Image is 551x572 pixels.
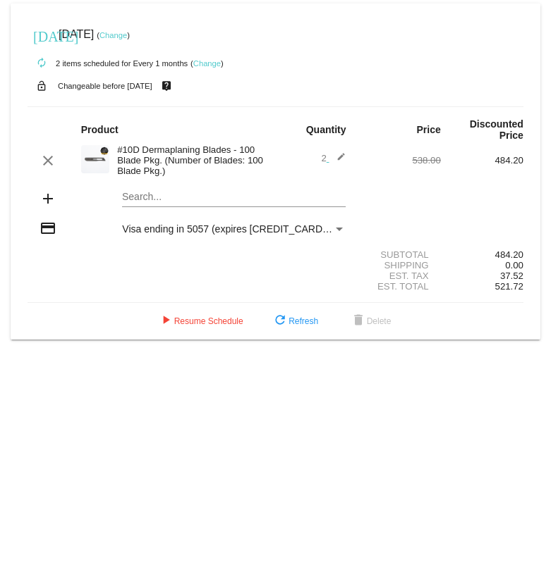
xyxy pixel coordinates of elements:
div: 538.00 [358,155,441,166]
mat-icon: add [40,190,56,207]
div: #10D Dermaplaning Blades - 100 Blade Pkg. (Number of Blades: 100 Blade Pkg.) [110,144,275,176]
span: Visa ending in 5057 (expires [CREDIT_CARD_DATA]) [122,223,358,235]
span: Resume Schedule [157,316,243,326]
mat-icon: lock_open [33,77,50,95]
span: 37.52 [500,271,523,281]
small: ( ) [190,59,224,68]
span: Refresh [272,316,318,326]
mat-icon: refresh [272,313,289,330]
mat-icon: edit [329,152,346,169]
span: 521.72 [495,281,523,292]
div: Est. Tax [358,271,441,281]
strong: Price [417,124,441,135]
strong: Product [81,124,119,135]
span: 0.00 [505,260,523,271]
button: Resume Schedule [146,309,255,334]
button: Refresh [260,309,329,334]
div: Est. Total [358,281,441,292]
button: Delete [339,309,403,334]
mat-icon: credit_card [40,220,56,237]
div: Shipping [358,260,441,271]
mat-icon: clear [40,152,56,169]
strong: Discounted Price [470,118,523,141]
img: dermaplanepro-10d-dermaplaning-blade-close-up.png [81,145,109,173]
span: Delete [350,316,392,326]
mat-select: Payment Method [122,223,346,235]
div: 484.20 [441,155,523,166]
small: ( ) [97,31,130,39]
mat-icon: delete [350,313,367,330]
a: Change [193,59,221,68]
small: Changeable before [DATE] [58,82,152,90]
input: Search... [122,192,346,203]
mat-icon: live_help [158,77,175,95]
a: Change [99,31,127,39]
mat-icon: autorenew [33,55,50,72]
mat-icon: play_arrow [157,313,174,330]
div: 484.20 [441,249,523,260]
mat-icon: [DATE] [33,27,50,44]
small: 2 items scheduled for Every 1 months [28,59,188,68]
span: 2 [321,153,346,163]
strong: Quantity [306,124,346,135]
div: Subtotal [358,249,441,260]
